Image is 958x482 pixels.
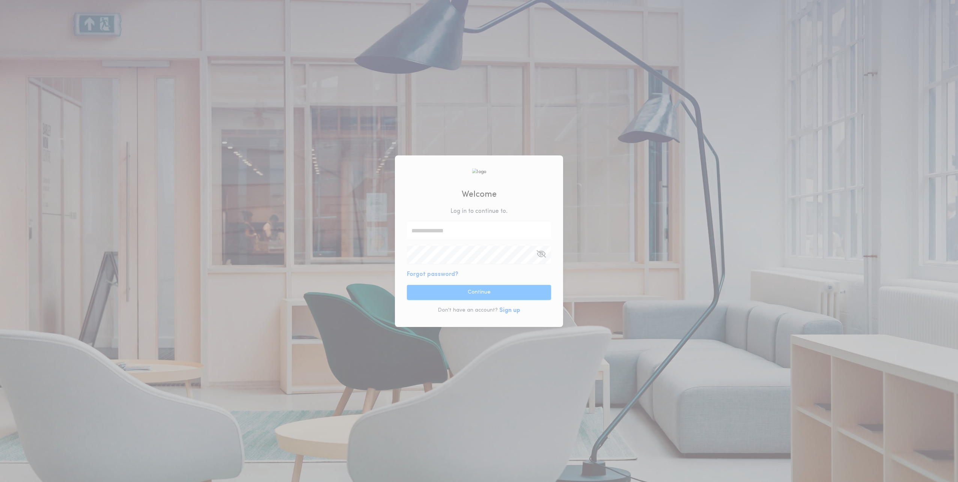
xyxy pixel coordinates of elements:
button: Sign up [499,306,520,315]
img: logo [472,168,486,175]
p: Log in to continue to . [450,207,508,216]
p: Don't have an account? [438,307,498,314]
h2: Welcome [462,188,497,201]
button: Continue [407,285,551,300]
button: Forgot password? [407,270,458,279]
